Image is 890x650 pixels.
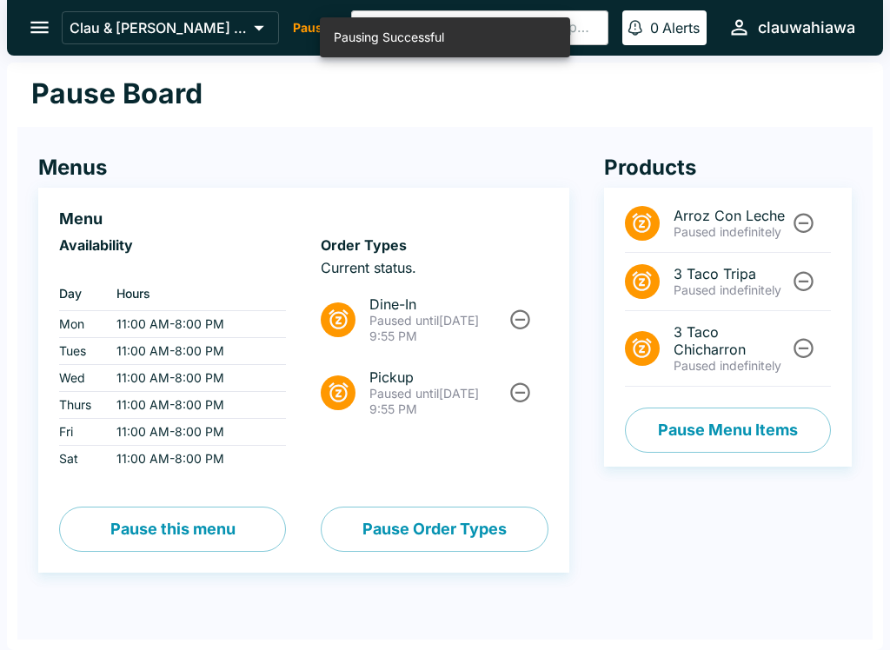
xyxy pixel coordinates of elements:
td: Tues [59,338,103,365]
button: Pause Menu Items [625,408,831,453]
button: Pause Order Types [321,507,548,552]
span: Paused until [369,313,439,328]
p: Paused indefinitely [674,358,789,374]
h4: Menus [38,155,569,181]
h6: Order Types [321,236,548,254]
h4: Products [604,155,852,181]
p: [DATE] 9:55 PM [369,386,506,417]
span: Dine-In [369,295,506,313]
th: Day [59,276,103,311]
button: clauwahiawa [721,9,862,46]
div: clauwahiawa [758,17,855,38]
span: Arroz Con Leche [674,207,789,224]
td: 11:00 AM - 8:00 PM [103,392,286,419]
th: Hours [103,276,286,311]
p: Paused [293,19,337,36]
p: ‏ [59,259,286,276]
td: Wed [59,365,103,392]
h6: Availability [59,236,286,254]
h1: Pause Board [31,76,203,111]
p: Paused indefinitely [674,282,789,298]
td: Fri [59,419,103,446]
button: open drawer [17,5,62,50]
td: Sat [59,446,103,473]
button: Unpause [787,265,820,297]
p: 0 [650,19,659,36]
p: Paused indefinitely [674,224,789,240]
td: 11:00 AM - 8:00 PM [103,365,286,392]
button: Pause this menu [59,507,286,552]
button: Unpause [504,303,536,335]
p: Alerts [662,19,700,36]
span: Pickup [369,368,506,386]
td: 11:00 AM - 8:00 PM [103,311,286,338]
td: 11:00 AM - 8:00 PM [103,446,286,473]
button: Unpause [787,332,820,364]
td: Mon [59,311,103,338]
p: [DATE] 9:55 PM [369,313,506,344]
span: Paused until [369,386,439,401]
div: Pausing Successful [334,23,444,52]
td: Thurs [59,392,103,419]
td: 11:00 AM - 8:00 PM [103,419,286,446]
button: Unpause [504,376,536,408]
p: Current status. [321,259,548,276]
td: 11:00 AM - 8:00 PM [103,338,286,365]
p: Clau & [PERSON_NAME] Cocina - Wahiawa [70,19,247,36]
button: Clau & [PERSON_NAME] Cocina - Wahiawa [62,11,279,44]
span: 3 Taco Tripa [674,265,789,282]
span: 3 Taco Chicharron [674,323,789,358]
button: Unpause [787,207,820,239]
